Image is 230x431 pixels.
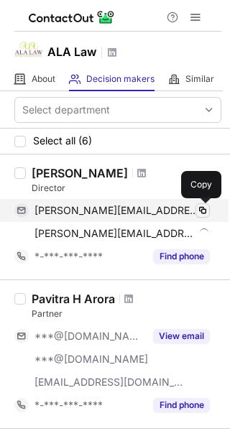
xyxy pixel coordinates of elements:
span: Select all (6) [33,135,92,147]
span: [EMAIL_ADDRESS][DOMAIN_NAME] [34,376,184,389]
div: Select department [22,103,110,117]
div: Partner [32,307,221,320]
img: ContactOut v5.3.10 [29,9,115,26]
h1: ALA Law [47,43,96,60]
img: 1211b2a459a6617ff89ec3d4035c8fec [14,35,43,64]
div: [PERSON_NAME] [32,166,128,180]
button: Reveal Button [153,249,210,264]
span: Similar [185,73,214,85]
span: ***@[DOMAIN_NAME] [34,353,148,366]
span: [PERSON_NAME][EMAIL_ADDRESS][DOMAIN_NAME] [34,227,194,240]
button: Reveal Button [153,398,210,412]
div: Director [32,182,221,195]
span: [PERSON_NAME][EMAIL_ADDRESS][DOMAIN_NAME][PERSON_NAME] [34,204,199,217]
span: About [32,73,55,85]
span: ***@[DOMAIN_NAME] [34,330,144,343]
span: Decision makers [86,73,155,85]
div: Pavitra H Arora [32,292,115,306]
button: Reveal Button [153,329,210,343]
